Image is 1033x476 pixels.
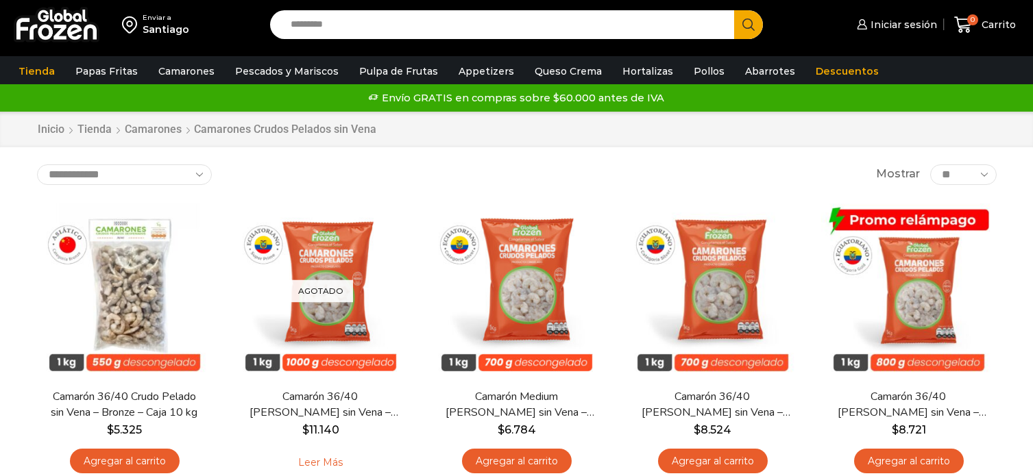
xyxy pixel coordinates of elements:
[77,122,112,138] a: Tienda
[228,58,345,84] a: Pescados y Mariscos
[978,18,1016,32] span: Carrito
[107,423,142,436] bdi: 5.325
[151,58,221,84] a: Camarones
[809,58,886,84] a: Descuentos
[45,389,203,421] a: Camarón 36/40 Crudo Pelado sin Vena – Bronze – Caja 10 kg
[302,423,309,436] span: $
[967,14,978,25] span: 0
[289,279,353,302] p: Agotado
[892,423,899,436] span: $
[37,122,376,138] nav: Breadcrumb
[876,166,920,182] span: Mostrar
[70,449,180,474] a: Agregar al carrito: “Camarón 36/40 Crudo Pelado sin Vena - Bronze - Caja 10 kg”
[452,58,521,84] a: Appetizers
[143,13,189,23] div: Enviar a
[658,449,768,474] a: Agregar al carrito: “Camarón 36/40 Crudo Pelado sin Vena - Silver - Caja 10 kg”
[107,423,114,436] span: $
[194,123,376,136] h1: Camarones Crudos Pelados sin Vena
[829,389,987,421] a: Camarón 36/40 [PERSON_NAME] sin Vena – Gold – Caja 10 kg
[633,389,791,421] a: Camarón 36/40 [PERSON_NAME] sin Vena – Silver – Caja 10 kg
[694,423,701,436] span: $
[437,389,595,421] a: Camarón Medium [PERSON_NAME] sin Vena – Silver – Caja 10 kg
[694,423,731,436] bdi: 8.524
[37,122,65,138] a: Inicio
[124,122,182,138] a: Camarones
[738,58,802,84] a: Abarrotes
[734,10,763,39] button: Search button
[854,449,964,474] a: Agregar al carrito: “Camarón 36/40 Crudo Pelado sin Vena - Gold - Caja 10 kg”
[462,449,572,474] a: Agregar al carrito: “Camarón Medium Crudo Pelado sin Vena - Silver - Caja 10 kg”
[37,164,212,185] select: Pedido de la tienda
[498,423,536,436] bdi: 6.784
[352,58,445,84] a: Pulpa de Frutas
[853,11,937,38] a: Iniciar sesión
[616,58,680,84] a: Hortalizas
[892,423,926,436] bdi: 8.721
[12,58,62,84] a: Tienda
[143,23,189,36] div: Santiago
[302,423,339,436] bdi: 11.140
[951,9,1019,41] a: 0 Carrito
[867,18,937,32] span: Iniciar sesión
[122,13,143,36] img: address-field-icon.svg
[498,423,505,436] span: $
[528,58,609,84] a: Queso Crema
[687,58,731,84] a: Pollos
[241,389,399,421] a: Camarón 36/40 [PERSON_NAME] sin Vena – Super Prime – Caja 10 kg
[69,58,145,84] a: Papas Fritas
